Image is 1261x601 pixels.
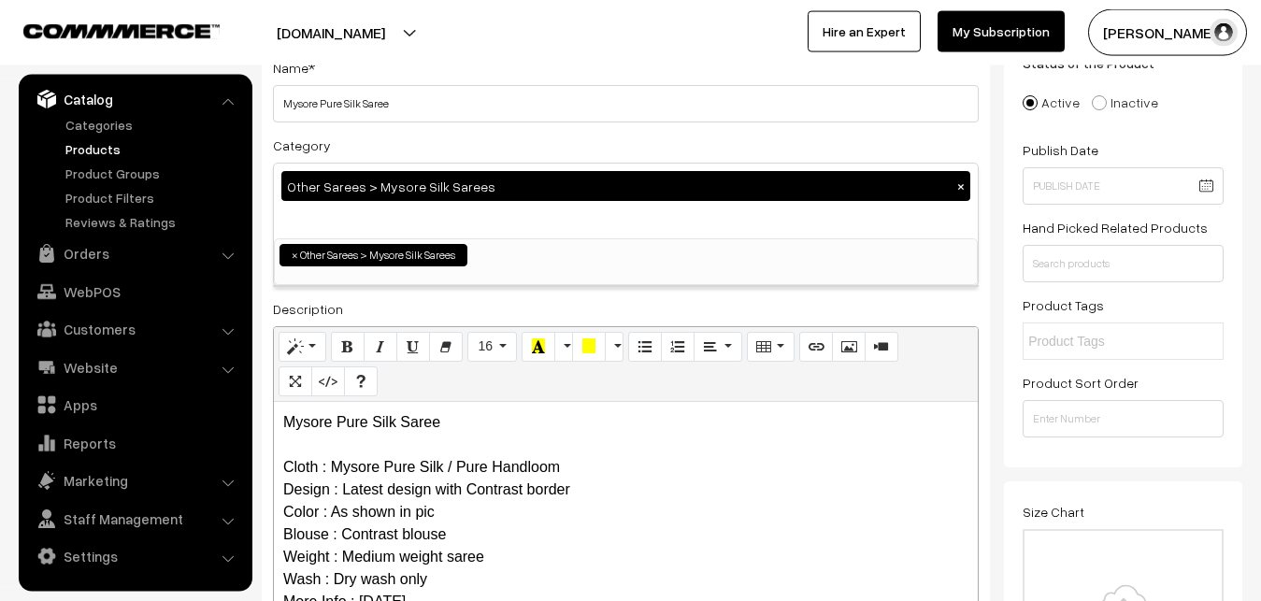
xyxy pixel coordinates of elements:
[467,332,517,362] button: Font Size
[61,212,246,232] a: Reviews & Ratings
[1028,332,1192,351] input: Product Tags
[23,502,246,536] a: Staff Management
[747,332,795,362] button: Table
[61,115,246,135] a: Categories
[23,351,246,384] a: Website
[23,236,246,270] a: Orders
[279,244,467,266] li: Other Sarees > Mysore Silk Sarees
[279,366,312,396] button: Full Screen
[799,332,833,362] button: Link (CTRL+K)
[273,136,331,155] label: Category
[273,299,343,319] label: Description
[61,139,246,159] a: Products
[23,82,246,116] a: Catalog
[211,9,451,56] button: [DOMAIN_NAME]
[23,275,246,308] a: WebPOS
[1023,400,1224,437] input: Enter Number
[364,332,397,362] button: Italic (CTRL+I)
[281,171,970,201] div: Other Sarees > Mysore Silk Sarees
[1023,502,1084,522] label: Size Chart
[1210,19,1238,47] img: user
[554,332,573,362] button: More Color
[23,24,220,38] img: COMMMERCE
[694,332,741,362] button: Paragraph
[808,11,921,52] a: Hire an Expert
[344,366,378,396] button: Help
[1023,295,1104,315] label: Product Tags
[292,247,298,264] span: ×
[23,388,246,422] a: Apps
[661,332,695,362] button: Ordered list (CTRL+SHIFT+NUM8)
[953,178,969,194] button: ×
[23,539,246,573] a: Settings
[273,85,979,122] input: Name
[1023,245,1224,282] input: Search products
[865,332,898,362] button: Video
[279,332,326,362] button: Style
[61,164,246,183] a: Product Groups
[429,332,463,362] button: Remove Font Style (CTRL+\)
[1023,218,1208,237] label: Hand Picked Related Products
[1088,9,1247,56] button: [PERSON_NAME]
[23,19,187,41] a: COMMMERCE
[396,332,430,362] button: Underline (CTRL+U)
[1023,373,1139,393] label: Product Sort Order
[23,464,246,497] a: Marketing
[1092,93,1158,112] label: Inactive
[311,366,345,396] button: Code View
[23,426,246,460] a: Reports
[1023,167,1224,205] input: Publish Date
[605,332,623,362] button: More Color
[572,332,606,362] button: Background Color
[938,11,1065,52] a: My Subscription
[522,332,555,362] button: Recent Color
[478,338,493,353] span: 16
[1023,93,1080,112] label: Active
[1023,140,1098,160] label: Publish Date
[23,312,246,346] a: Customers
[832,332,866,362] button: Picture
[61,188,246,207] a: Product Filters
[331,332,365,362] button: Bold (CTRL+B)
[628,332,662,362] button: Unordered list (CTRL+SHIFT+NUM7)
[273,58,315,78] label: Name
